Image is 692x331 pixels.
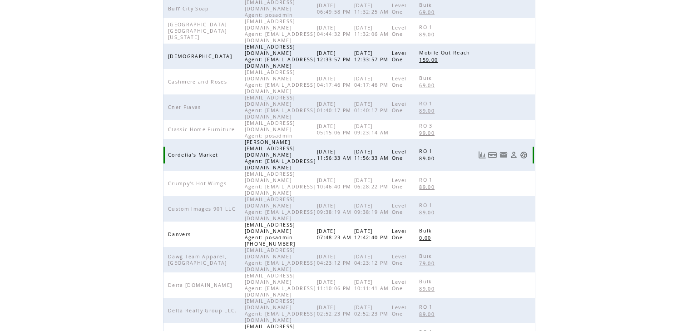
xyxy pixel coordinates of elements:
span: [DATE] 07:48:23 AM [317,228,354,241]
span: 0.00 [419,235,433,241]
span: [DATE] 12:33:57 PM [317,50,354,63]
span: Bulk [419,227,434,234]
span: [DATE] 04:17:46 PM [354,75,391,88]
span: Buff City Soap [168,5,212,12]
span: Level One [392,279,407,291]
a: 89.00 [419,30,439,38]
span: 69.00 [419,9,437,15]
span: [EMAIL_ADDRESS][DOMAIN_NAME] Agent: [EMAIL_ADDRESS][DOMAIN_NAME] [245,18,316,44]
span: Level One [392,75,407,88]
span: Bulk [419,278,434,285]
span: [EMAIL_ADDRESS][DOMAIN_NAME] Agent: [EMAIL_ADDRESS][DOMAIN_NAME] [245,44,316,69]
span: Mobile Out Reach [419,49,472,56]
span: [DATE] 04:23:12 PM [317,253,354,266]
span: Level One [392,101,407,114]
span: [DATE] 04:44:32 PM [317,25,354,37]
span: Dawg Team Apparel,[GEOGRAPHIC_DATA] [168,253,229,266]
span: [EMAIL_ADDRESS][DOMAIN_NAME] Agent: [EMAIL_ADDRESS][DOMAIN_NAME] [245,298,316,323]
span: [DATE] 01:40:17 PM [317,101,354,114]
span: Cashmere and Roses [168,79,229,85]
span: Danvers [168,231,193,237]
a: 89.00 [419,107,439,114]
span: Level One [392,177,407,190]
a: View Profile [510,151,518,159]
a: 89.00 [419,208,439,216]
span: 89.00 [419,184,437,190]
span: Classic Home Furniture [168,126,237,133]
a: 89.00 [419,310,439,318]
span: [EMAIL_ADDRESS][DOMAIN_NAME] Agent: [EMAIL_ADDRESS][DOMAIN_NAME] [245,247,316,272]
span: [DATE] 11:56:33 AM [354,148,391,161]
span: 99.00 [419,130,437,136]
span: [DATE] 10:46:40 PM [317,177,354,190]
span: Bulk [419,253,434,259]
span: Custom Images 901 LLC [168,206,238,212]
span: [DATE] 11:32:06 AM [354,25,391,37]
span: [DATE] 11:10:06 PM [317,279,354,291]
span: ROI1 [419,177,435,183]
span: [EMAIL_ADDRESS][DOMAIN_NAME] Agent: [EMAIL_ADDRESS][DOMAIN_NAME] [245,69,316,94]
span: 89.00 [419,108,437,114]
span: Crumpy's Hot Wimgs [168,180,229,187]
span: [EMAIL_ADDRESS][DOMAIN_NAME] Agent: [EMAIL_ADDRESS][DOMAIN_NAME] [245,171,316,196]
span: Delta [DOMAIN_NAME] [168,282,234,288]
span: Level One [392,203,407,215]
span: [DATE] 01:40:17 PM [354,101,391,114]
span: [DATE] 09:38:19 AM [354,203,391,215]
span: Level One [392,50,407,63]
span: [DATE] 09:23:14 AM [354,123,391,136]
a: Support [520,151,528,159]
span: 89.00 [419,31,437,38]
span: [DEMOGRAPHIC_DATA] [168,53,234,59]
span: ROI1 [419,304,435,310]
span: Level One [392,25,407,37]
a: 79.00 [419,259,439,267]
span: Level One [392,2,407,15]
span: [DATE] 12:33:57 PM [354,50,391,63]
span: [PERSON_NAME][EMAIL_ADDRESS][DOMAIN_NAME] Agent: [EMAIL_ADDRESS][DOMAIN_NAME] [245,139,316,171]
span: [DATE] 04:23:12 PM [354,253,391,266]
span: [DATE] 12:42:40 PM [354,228,391,241]
span: 69.00 [419,82,437,89]
span: [EMAIL_ADDRESS][DOMAIN_NAME] Agent: [EMAIL_ADDRESS][DOMAIN_NAME] [245,196,316,222]
span: [DATE] 11:32:25 AM [354,2,391,15]
span: Delta Realty Group LLC. [168,307,239,314]
span: [DATE] 06:28:22 PM [354,177,391,190]
a: 89.00 [419,285,439,292]
span: Chef Flavas [168,104,203,110]
span: 89.00 [419,209,437,216]
span: [EMAIL_ADDRESS][DOMAIN_NAME] Agent: posadmin [245,120,296,139]
span: Bulk [419,2,434,8]
span: ROI1 [419,24,435,30]
span: ROI3 [419,123,435,129]
span: [DATE] 11:56:33 AM [317,148,354,161]
span: 79.00 [419,260,437,267]
span: ROI1 [419,148,435,154]
a: View Usage [478,151,486,159]
span: Bulk [419,75,434,81]
span: [DATE] 10:11:41 AM [354,279,391,291]
span: ROI1 [419,100,435,107]
span: [DATE] 06:49:58 PM [317,2,354,15]
span: [DATE] 04:17:46 PM [317,75,354,88]
a: 69.00 [419,8,439,16]
a: 159.00 [419,56,442,64]
span: 89.00 [419,311,437,317]
span: Cordelia's Market [168,152,221,158]
span: [GEOGRAPHIC_DATA] [GEOGRAPHIC_DATA] [US_STATE] [168,21,227,40]
span: [EMAIL_ADDRESS][DOMAIN_NAME] Agent: posadmin [PHONE_NUMBER] [245,222,298,247]
span: [EMAIL_ADDRESS][DOMAIN_NAME] Agent: [EMAIL_ADDRESS][DOMAIN_NAME] [245,272,316,298]
span: Level One [392,148,407,161]
a: View Bills [488,151,497,159]
a: 69.00 [419,81,439,89]
a: 89.00 [419,154,439,162]
span: [EMAIL_ADDRESS][DOMAIN_NAME] Agent: [EMAIL_ADDRESS][DOMAIN_NAME] [245,94,316,120]
a: 89.00 [419,183,439,191]
span: [DATE] 02:52:23 PM [317,304,354,317]
a: Resend welcome email to this user [499,151,508,159]
span: [DATE] 02:52:23 PM [354,304,391,317]
span: 89.00 [419,286,437,292]
a: 99.00 [419,129,439,137]
span: [DATE] 05:15:06 PM [317,123,354,136]
span: ROI1 [419,202,435,208]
